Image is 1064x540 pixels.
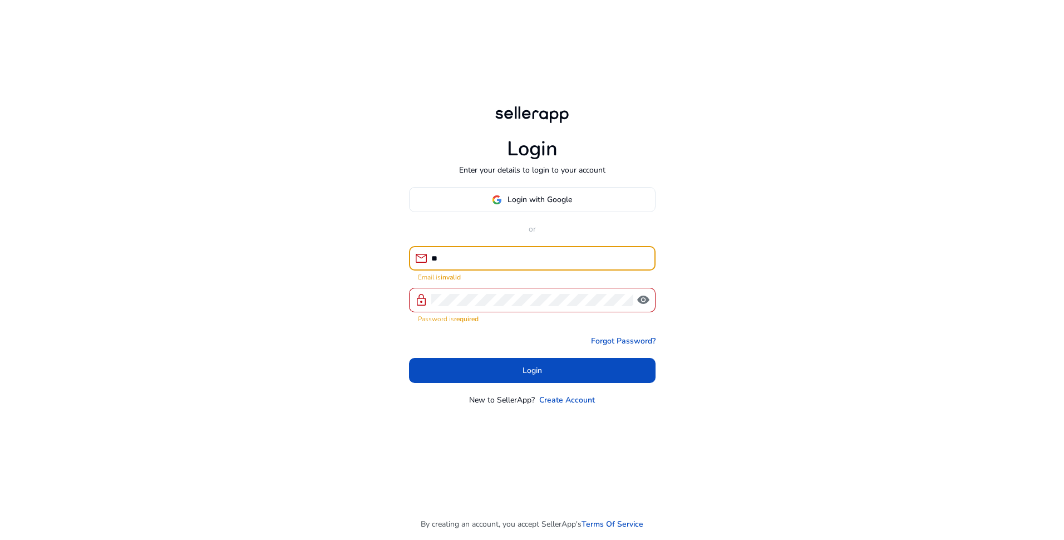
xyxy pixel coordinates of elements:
span: Login with Google [508,194,572,205]
h1: Login [507,137,558,161]
span: lock [415,293,428,307]
a: Forgot Password? [591,335,656,347]
span: visibility [637,293,650,307]
strong: invalid [441,273,461,282]
p: Enter your details to login to your account [459,164,605,176]
p: New to SellerApp? [469,394,535,406]
p: or [409,223,656,235]
strong: required [454,315,479,323]
button: Login with Google [409,187,656,212]
button: Login [409,358,656,383]
a: Terms Of Service [582,518,643,530]
mat-error: Email is [418,271,647,282]
span: mail [415,252,428,265]
a: Create Account [539,394,595,406]
img: google-logo.svg [492,195,502,205]
mat-error: Password is [418,312,647,324]
span: Login [523,365,542,376]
